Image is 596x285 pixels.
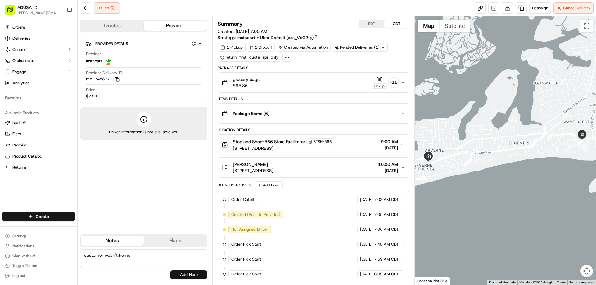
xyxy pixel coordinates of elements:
[276,43,331,52] a: Created via Automation
[5,142,72,148] a: Promise
[576,134,584,142] div: 6
[5,165,72,170] a: Returns
[59,90,100,96] span: API Documentation
[50,87,102,99] a: 💻API Documentation
[384,20,409,28] button: CDT
[218,21,243,27] h3: Summary
[231,197,254,203] span: Order Cutoff
[2,140,75,150] button: Promise
[80,249,207,268] textarea: customer wasn't home
[489,280,516,285] button: Keyboard shortcuts
[233,167,273,174] span: [STREET_ADDRESS]
[218,53,281,62] div: return_first_quote_api_only
[557,281,566,284] a: Terms (opens in new tab)
[578,136,586,144] div: 11
[233,76,260,82] span: grocery bags
[374,197,399,203] span: 7:03 AM CDT
[86,58,102,64] span: Instacart
[6,59,17,70] img: 1736555255976-a54dd68f-1ca7-489b-9aae-adbdc363a1c4
[547,132,555,140] div: 5
[2,56,75,66] button: Orchestrate
[12,131,21,137] span: Fleet
[86,70,123,76] span: Provider Delivery ID
[416,277,437,285] img: Google
[374,256,399,262] span: 7:59 AM CDT
[2,78,75,88] a: Analytics
[360,242,373,247] span: [DATE]
[464,158,472,167] div: 2
[233,139,305,145] span: Stop and Shop-566 Store Facilitator
[372,77,387,89] button: Pickup
[6,25,113,35] p: Welcome 👋
[218,158,409,177] button: [PERSON_NAME][STREET_ADDRESS]10:00 AM[DATE]
[12,80,29,86] span: Analytics
[2,271,75,280] button: Log out
[12,263,37,268] span: Toggle Theme
[233,82,260,89] span: $95.86
[378,161,398,167] span: 10:00 AM
[231,212,280,217] span: Created (Sent To Provider)
[105,57,112,65] img: profile_instacart_ahold_partner.png
[170,270,207,279] button: Add Note
[218,96,409,101] div: Items Details
[578,136,586,144] div: 14
[2,33,75,43] a: Deliveries
[374,227,399,232] span: 7:06 AM CDT
[81,236,144,246] button: Notes
[231,227,268,232] span: Not Assigned Driver
[231,242,261,247] span: Order Pick Start
[2,108,75,118] div: Available Products
[94,2,120,14] button: Failed
[218,104,409,123] button: Package Items (6)
[6,91,11,96] div: 📗
[2,242,75,250] button: Notifications
[231,271,261,277] span: Order Pick Start
[12,234,26,238] span: Settings
[2,232,75,240] button: Settings
[12,69,26,75] span: Engage
[12,253,35,258] span: Chat with us!
[2,252,75,260] button: Chat with us!
[36,213,49,220] span: Create
[2,151,75,161] button: Product Catalog
[374,212,399,217] span: 7:05 AM CDT
[2,118,75,128] button: Nash AI
[44,105,75,110] a: Powered byPylon
[52,91,57,96] div: 💻
[95,41,128,46] span: Provider Details
[12,120,26,126] span: Nash AI
[255,181,283,189] button: Add Event
[218,28,267,34] span: Created:
[12,58,34,64] span: Orchestrate
[578,136,586,144] div: 17
[62,105,75,110] span: Pylon
[360,256,373,262] span: [DATE]
[5,154,72,159] a: Product Catalog
[415,277,450,285] div: Location Not Live
[553,2,594,14] button: CancelDelivery
[12,142,27,148] span: Promise
[86,87,95,93] span: Price
[233,145,334,151] span: [STREET_ADDRESS]
[2,261,75,270] button: Toggle Theme
[581,138,589,146] div: 9
[218,183,251,188] div: Delivery Activity
[144,236,207,246] button: Flags
[6,6,19,19] img: Nash
[360,197,373,203] span: [DATE]
[12,47,25,52] span: Control
[12,243,34,248] span: Notifications
[247,43,275,52] div: 1 Dropoff
[440,20,470,32] button: Show satellite imagery
[2,45,75,55] button: Control
[144,21,207,31] button: Provider
[332,43,388,52] div: Related Deliveries (1)
[12,24,25,30] span: Orders
[389,78,398,87] div: + 11
[12,273,25,278] span: Log out
[5,131,72,137] a: Fleet
[580,20,593,32] button: Toggle fullscreen view
[314,139,332,144] span: STSH-566
[85,38,202,49] button: Provider Details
